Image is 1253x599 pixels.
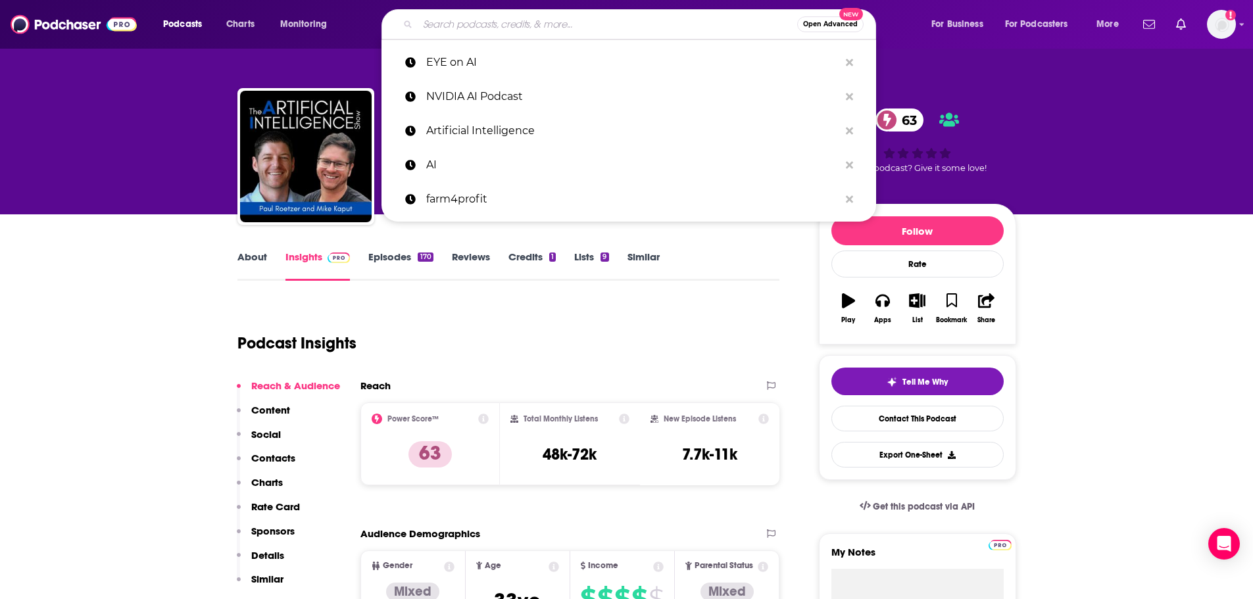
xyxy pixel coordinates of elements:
a: Artificial Intelligence [381,114,876,148]
button: Charts [237,476,283,500]
p: Rate Card [251,500,300,513]
button: open menu [996,14,1087,35]
div: 1 [549,252,556,262]
p: Contacts [251,452,295,464]
span: Income [588,562,618,570]
input: Search podcasts, credits, & more... [418,14,797,35]
button: Show profile menu [1207,10,1236,39]
span: Tell Me Why [902,377,948,387]
p: Reach & Audience [251,379,340,392]
h2: Total Monthly Listens [524,414,598,423]
button: Details [237,549,284,573]
div: 9 [601,252,608,262]
p: Artificial Intelligence [426,114,839,148]
h3: 48k-72k [543,444,597,464]
a: Episodes170 [368,251,433,281]
span: 63 [889,108,923,132]
img: Podchaser - Follow, Share and Rate Podcasts [11,12,137,37]
h2: Power Score™ [387,414,439,423]
span: New [839,8,863,20]
a: Similar [627,251,660,281]
span: Get this podcast via API [873,501,975,512]
div: Rate [831,251,1004,277]
button: List [900,285,934,332]
h1: Podcast Insights [237,333,356,353]
a: Show notifications dropdown [1171,13,1191,36]
img: User Profile [1207,10,1236,39]
a: Get this podcast via API [849,491,986,523]
div: Share [977,316,995,324]
img: tell me why sparkle [887,377,897,387]
button: Apps [866,285,900,332]
button: Content [237,404,290,428]
p: NVIDIA AI Podcast [426,80,839,114]
span: For Business [931,15,983,34]
p: Similar [251,573,283,585]
button: Share [969,285,1003,332]
a: Pro website [989,538,1012,550]
a: Lists9 [574,251,608,281]
label: My Notes [831,546,1004,569]
a: Credits1 [508,251,556,281]
img: Podchaser Pro [989,540,1012,550]
a: EYE on AI [381,45,876,80]
div: Search podcasts, credits, & more... [394,9,889,39]
a: NVIDIA AI Podcast [381,80,876,114]
button: Export One-Sheet [831,442,1004,467]
p: Charts [251,476,283,489]
a: About [237,251,267,281]
img: Podchaser Pro [328,252,351,263]
p: EYE on AI [426,45,839,80]
button: Similar [237,573,283,597]
span: Good podcast? Give it some love! [848,163,987,173]
span: Parental Status [695,562,753,570]
span: For Podcasters [1005,15,1068,34]
a: farm4profit [381,182,876,216]
div: Apps [874,316,891,324]
span: Charts [226,15,255,34]
button: Bookmark [935,285,969,332]
button: open menu [154,14,219,35]
p: Details [251,549,284,562]
button: Follow [831,216,1004,245]
span: Podcasts [163,15,202,34]
button: tell me why sparkleTell Me Why [831,368,1004,395]
span: Age [485,562,501,570]
a: Charts [218,14,262,35]
a: Reviews [452,251,490,281]
p: Sponsors [251,525,295,537]
a: AI [381,148,876,182]
p: AI [426,148,839,182]
button: Rate Card [237,500,300,525]
div: Play [841,316,855,324]
div: Open Intercom Messenger [1208,528,1240,560]
h2: Reach [360,379,391,392]
p: 63 [408,441,452,467]
a: Contact This Podcast [831,406,1004,431]
a: Show notifications dropdown [1138,13,1160,36]
span: Monitoring [280,15,327,34]
p: farm4profit [426,182,839,216]
p: Content [251,404,290,416]
button: Contacts [237,452,295,476]
button: Social [237,428,281,452]
button: Sponsors [237,525,295,549]
h3: 7.7k-11k [682,444,737,464]
div: 170 [418,252,433,262]
button: open menu [271,14,344,35]
button: Reach & Audience [237,379,340,404]
button: Play [831,285,866,332]
a: InsightsPodchaser Pro [285,251,351,281]
div: Bookmark [936,316,967,324]
span: Logged in as HavasAlexa [1207,10,1236,39]
h2: Audience Demographics [360,527,480,540]
img: The Artificial Intelligence Show [240,91,372,222]
span: More [1096,15,1119,34]
div: List [912,316,923,324]
h2: New Episode Listens [664,414,736,423]
svg: Add a profile image [1225,10,1236,20]
button: open menu [922,14,1000,35]
button: Open AdvancedNew [797,16,864,32]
